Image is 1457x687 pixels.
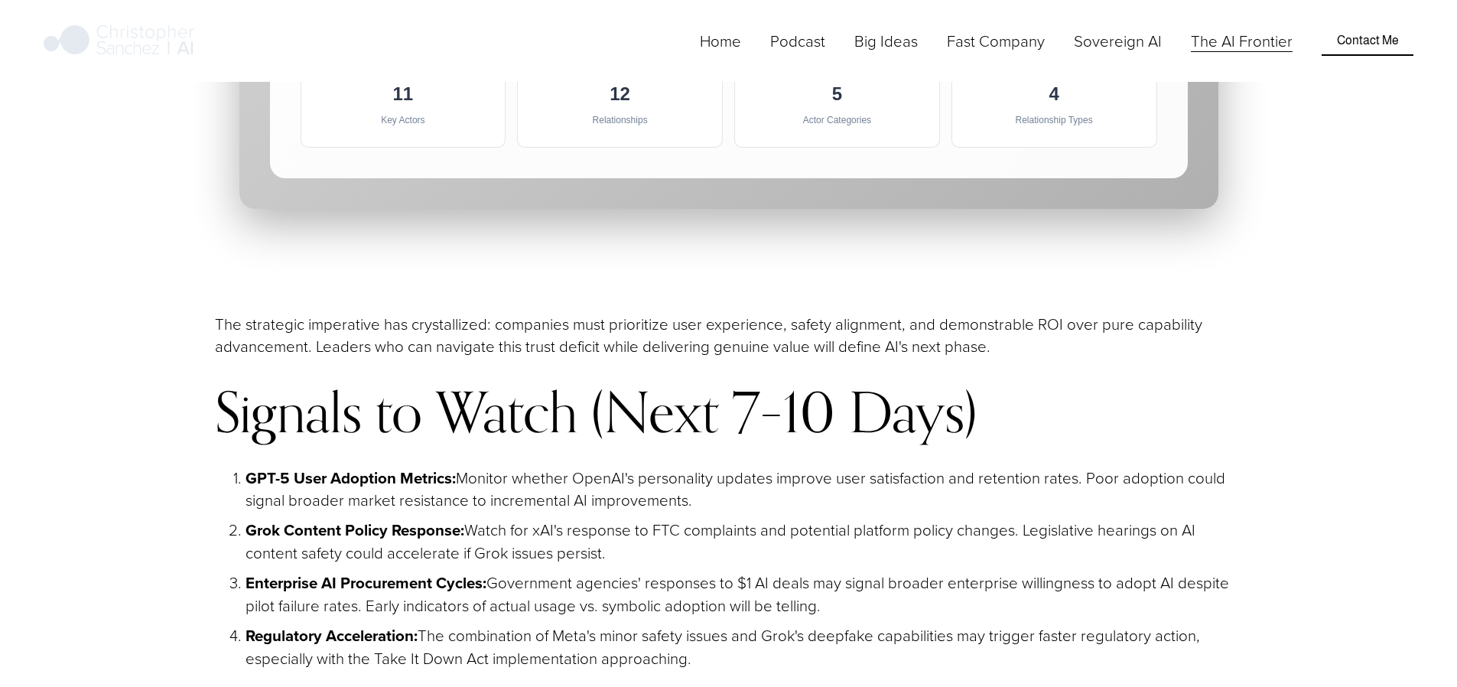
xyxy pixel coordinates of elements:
a: folder dropdown [854,28,918,54]
p: Watch for xAI's response to FTC complaints and potential platform policy changes. Legislative hea... [246,519,1242,564]
div: Actor Categories [750,109,924,132]
strong: Enterprise AI Procurement Cycles: [246,571,486,594]
a: Sovereign AI [1074,28,1162,54]
strong: GPT-5 User Adoption Metrics: [246,467,456,490]
span: Fast Company [947,30,1045,52]
img: Christopher Sanchez | AI [44,22,194,60]
p: Monitor whether OpenAI's personality updates improve user satisfaction and retention rates. Poor ... [246,467,1242,512]
a: Contact Me [1322,26,1413,55]
div: 11 [317,83,490,106]
a: Home [700,28,741,54]
div: 12 [533,83,707,106]
div: Key Actors [317,109,490,132]
p: Government agencies' responses to $1 AI deals may signal broader enterprise willingness to adopt ... [246,571,1242,617]
span: Big Ideas [854,30,918,52]
div: 4 [968,83,1141,106]
a: folder dropdown [947,28,1045,54]
a: Podcast [770,28,825,54]
a: The AI Frontier [1191,28,1293,54]
strong: Regulatory Acceleration: [246,624,418,647]
h2: Signals to Watch (Next 7–10 Days) [215,382,1242,442]
strong: Grok Content Policy Response: [246,519,464,542]
div: Relationship Types [968,109,1141,132]
div: Relationships [533,109,707,132]
p: The combination of Meta's minor safety issues and Grok's deepfake capabilities may trigger faster... [246,624,1242,669]
div: 5 [750,83,924,106]
p: The strategic imperative has crystallized: companies must prioritize user experience, safety alig... [215,313,1242,357]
